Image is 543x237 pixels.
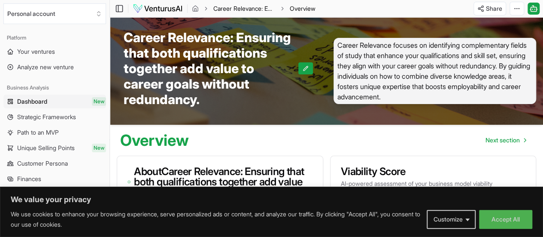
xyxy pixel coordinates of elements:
span: Finances [17,175,41,183]
span: Share [486,4,502,13]
button: Accept All [479,210,532,229]
span: New [92,97,106,106]
nav: breadcrumb [192,4,315,13]
span: Customer Persona [17,159,68,168]
span: Analyze new venture [17,63,74,71]
a: Customer Persona [3,157,106,170]
span: Career Relevance focuses on identifying complementary fields of study that enhance your qualifica... [334,38,537,104]
img: logo [133,3,183,14]
span: Strategic Frameworks [17,113,76,121]
nav: pagination [479,132,533,149]
span: Your ventures [17,47,55,56]
h3: About Career Relevance: Ensuring that both qualifications together add value to career goals with... [127,166,312,197]
span: Overview [290,4,315,13]
button: Share [473,2,506,15]
button: Select an organization [3,3,106,24]
span: Next section [485,136,520,145]
a: Path to an MVP [3,126,106,139]
a: Career Relevance: Ensuring that both qualifications together add value to career goals without re... [213,4,275,13]
a: Analyze new venture [3,60,106,74]
span: Dashboard [17,97,47,106]
a: Strategic Frameworks [3,110,106,124]
span: Path to an MVP [17,128,59,137]
a: DashboardNew [3,95,106,108]
h3: Viability Score [341,166,526,177]
div: Platform [3,31,106,45]
a: Finances [3,172,106,186]
span: New [92,144,106,152]
a: Your ventures [3,45,106,58]
p: We use cookies to enhance your browsing experience, serve personalized ads or content, and analyz... [11,209,420,230]
div: Business Analysis [3,81,106,95]
h1: Overview [120,132,189,149]
a: Unique Selling PointsNew [3,141,106,155]
span: Unique Selling Points [17,144,75,152]
span: Career Relevance: Ensuring that both qualifications together add value to career goals without re... [124,30,298,107]
button: Customize [427,210,476,229]
p: AI-powered assessment of your business model viability [341,179,526,188]
p: We value your privacy [11,194,532,205]
a: Go to next page [479,132,533,149]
